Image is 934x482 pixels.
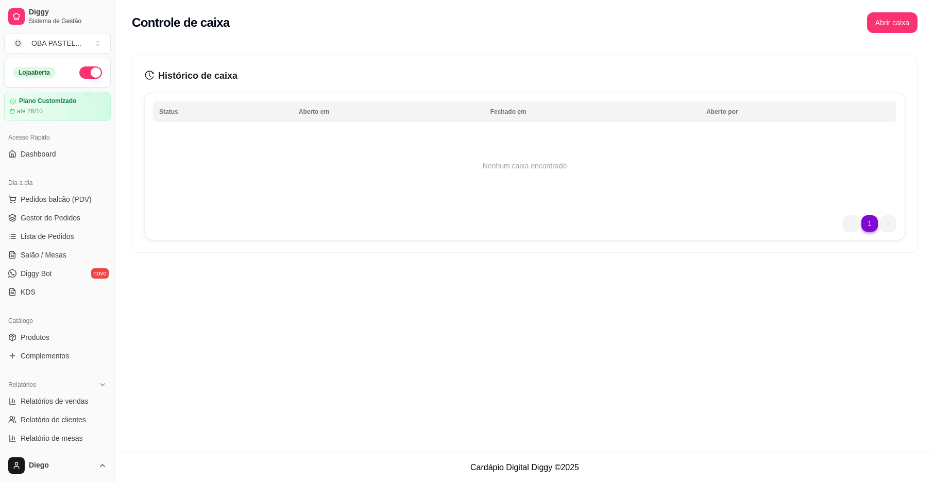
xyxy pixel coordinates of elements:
[153,101,293,122] th: Status
[17,107,43,115] article: até 26/10
[19,97,76,105] article: Plano Customizado
[29,17,107,25] span: Sistema de Gestão
[145,71,154,80] span: history
[4,411,111,428] a: Relatório de clientes
[4,175,111,191] div: Dia a dia
[4,453,111,478] button: Diego
[21,287,36,297] span: KDS
[13,67,56,78] div: Loja aberta
[293,101,484,122] th: Aberto em
[4,284,111,300] a: KDS
[4,329,111,346] a: Produtos
[867,12,918,33] button: Abrir caixa
[31,38,81,48] div: OBA PASTEL ...
[4,247,111,263] a: Salão / Mesas
[29,461,94,470] span: Diego
[132,14,230,31] h2: Controle de caixa
[29,8,107,17] span: Diggy
[21,433,83,443] span: Relatório de mesas
[79,66,102,79] button: Alterar Status
[861,215,878,232] li: pagination item 1 active
[4,313,111,329] div: Catálogo
[21,250,66,260] span: Salão / Mesas
[4,191,111,208] button: Pedidos balcão (PDV)
[21,194,92,204] span: Pedidos balcão (PDV)
[484,101,701,122] th: Fechado em
[4,33,111,54] button: Select a team
[21,149,56,159] span: Dashboard
[21,415,86,425] span: Relatório de clientes
[115,453,934,482] footer: Cardápio Digital Diggy © 2025
[21,231,74,242] span: Lista de Pedidos
[4,129,111,146] div: Acesso Rápido
[4,430,111,446] a: Relatório de mesas
[13,38,23,48] span: O
[153,125,896,207] td: Nenhum caixa encontrado
[4,92,111,121] a: Plano Customizadoaté 26/10
[4,393,111,409] a: Relatórios de vendas
[4,4,111,29] a: DiggySistema de Gestão
[21,351,69,361] span: Complementos
[4,265,111,282] a: Diggy Botnovo
[838,210,902,237] nav: pagination navigation
[21,268,52,279] span: Diggy Bot
[4,210,111,226] a: Gestor de Pedidos
[4,146,111,162] a: Dashboard
[4,348,111,364] a: Complementos
[8,381,36,389] span: Relatórios
[21,213,80,223] span: Gestor de Pedidos
[145,68,905,83] h3: Histórico de caixa
[21,396,89,406] span: Relatórios de vendas
[4,228,111,245] a: Lista de Pedidos
[21,332,49,342] span: Produtos
[700,101,896,122] th: Aberto por
[4,449,111,465] a: Relatório de fidelidadenovo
